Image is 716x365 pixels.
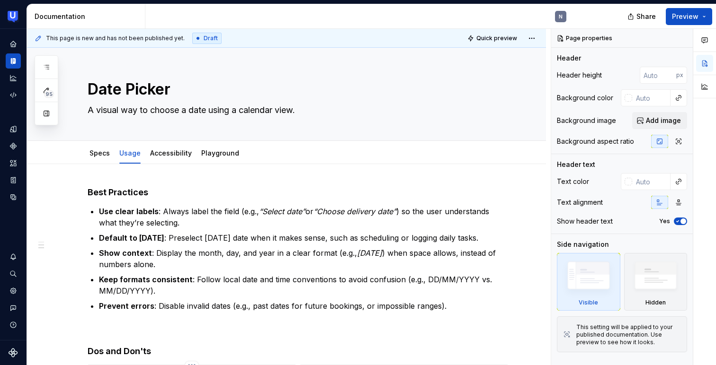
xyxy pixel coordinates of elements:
label: Yes [659,217,670,225]
strong: Best Practices [88,187,148,197]
strong: Show context [99,248,152,258]
div: Background image [557,116,616,125]
button: Share [623,8,662,25]
a: Home [6,36,21,52]
div: This setting will be applied to your published documentation. Use preview to see how it looks. [576,323,681,346]
button: Add image [632,112,687,129]
p: : Always label the field (e.g., or ) so the user understands what they’re selecting. [99,206,508,228]
div: Accessibility [146,143,196,163]
a: Playground [201,149,239,157]
div: Specs [86,143,114,163]
a: Data sources [6,190,21,205]
strong: Default to [DATE] [99,233,164,243]
strong: Prevent errors [99,301,154,311]
div: Header text [557,160,595,169]
div: Side navigation [557,240,609,249]
a: Components [6,139,21,154]
input: Auto [632,173,671,190]
input: Auto [640,67,676,84]
img: 41adf70f-fc1c-4662-8e2d-d2ab9c673b1b.png [8,11,19,22]
div: Documentation [35,12,141,21]
span: 95 [44,90,54,98]
div: Background color [557,93,613,103]
div: Hidden [645,299,666,306]
a: Analytics [6,70,21,86]
p: px [676,71,683,79]
div: Text alignment [557,198,603,207]
span: Draft [204,35,218,42]
button: Preview [666,8,712,25]
div: Visible [579,299,598,306]
a: Specs [89,149,110,157]
div: Text color [557,177,589,186]
input: Auto [632,89,671,106]
a: Documentation [6,53,21,69]
svg: Supernova Logo [9,348,18,357]
textarea: Date Picker [86,78,506,101]
a: Accessibility [150,149,192,157]
em: “Choose delivery date” [313,207,396,216]
div: Visible [557,253,620,311]
span: Add image [646,116,681,125]
span: This page is new and has not been published yet. [46,35,185,42]
p: : Disable invalid dates (e.g., past dates for future bookings, or impossible ranges). [99,300,508,312]
div: Header height [557,70,602,80]
a: Code automation [6,87,21,103]
div: Usage [116,143,144,163]
div: Background aspect ratio [557,137,634,146]
span: Quick preview [476,35,517,42]
button: Search ⌘K [6,266,21,281]
span: Share [636,12,656,21]
div: Show header text [557,217,613,226]
a: Settings [6,283,21,298]
div: N [559,13,563,20]
a: Storybook stories [6,173,21,188]
textarea: A visual way to choose a date using a calendar view. [86,103,506,118]
span: Preview [672,12,698,21]
button: Contact support [6,300,21,315]
a: Assets [6,156,21,171]
p: : Display the month, day, and year in a clear format (e.g., ) when space allows, instead of numbe... [99,247,508,270]
button: Quick preview [465,32,521,45]
em: “Select date” [259,207,305,216]
div: Hidden [624,253,688,311]
strong: Keep formats consistent [99,275,193,284]
em: [DATE] [357,248,382,258]
button: Notifications [6,249,21,264]
strong: Use clear labels [99,207,159,216]
div: Header [557,53,581,63]
strong: Dos and Don'ts [88,346,151,356]
p: : Follow local date and time conventions to avoid confusion (e.g., DD/MM/YYYY vs. MM/DD/YYYY). [99,274,508,296]
div: Playground [197,143,243,163]
p: : Preselect [DATE] date when it makes sense, such as scheduling or logging daily tasks. [99,232,508,243]
a: Design tokens [6,122,21,137]
a: Usage [119,149,141,157]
